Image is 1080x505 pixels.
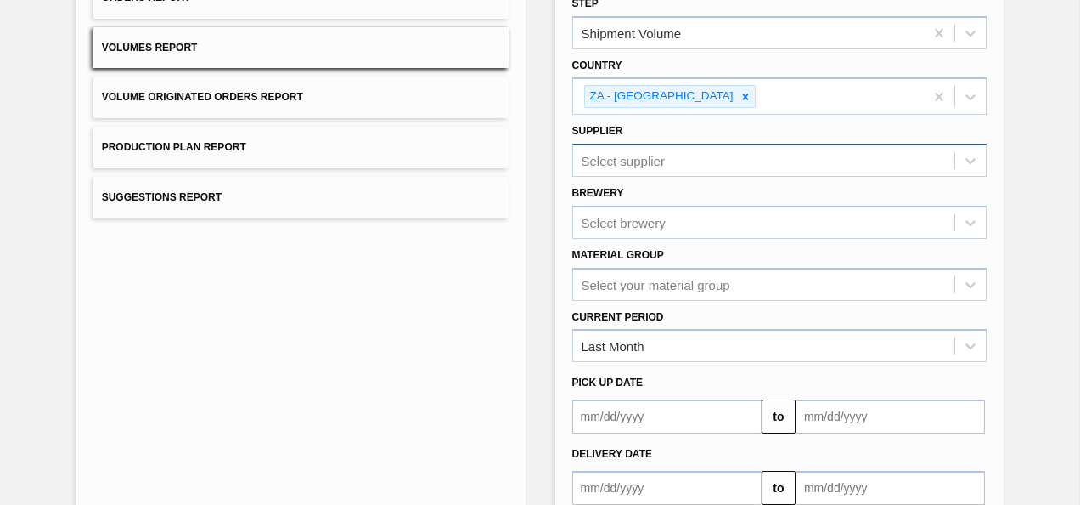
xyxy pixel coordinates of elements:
span: Production Plan Report [102,141,246,153]
input: mm/dd/yyyy [572,471,762,505]
button: to [762,471,796,505]
div: Select your material group [582,277,730,292]
button: Production Plan Report [93,127,509,168]
label: Material Group [572,249,664,261]
input: mm/dd/yyyy [796,400,985,434]
label: Supplier [572,125,623,137]
input: mm/dd/yyyy [796,471,985,505]
span: Pick up Date [572,377,644,389]
button: Volume Originated Orders Report [93,77,509,118]
input: mm/dd/yyyy [572,400,762,434]
label: Brewery [572,187,624,199]
span: Suggestions Report [102,191,222,203]
div: Last Month [582,339,644,354]
div: Select brewery [582,215,666,230]
button: Volumes Report [93,27,509,69]
span: Delivery Date [572,448,652,460]
label: Current Period [572,311,664,323]
div: ZA - [GEOGRAPHIC_DATA] [585,86,736,107]
div: Select supplier [582,154,665,168]
span: Volumes Report [102,42,198,54]
button: Suggestions Report [93,177,509,218]
button: to [762,400,796,434]
span: Volume Originated Orders Report [102,91,303,103]
div: Shipment Volume [582,26,682,40]
label: Country [572,60,622,71]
